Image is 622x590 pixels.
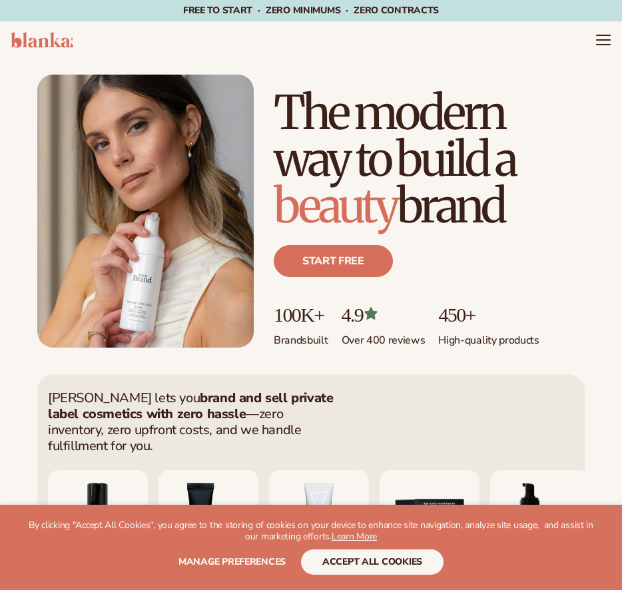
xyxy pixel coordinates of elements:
img: logo [11,32,73,48]
p: 4.9 [342,304,426,326]
img: Nature bar of soap. [380,470,479,570]
a: Start free [274,245,393,277]
strong: brand and sell private label cosmetics with zero hassle [48,389,333,423]
span: beauty [274,176,397,235]
img: Foaming beard wash. [490,470,590,570]
img: Moisturizing lotion. [48,470,148,570]
img: Female holding tanning mousse. [37,75,254,348]
a: Learn More [332,530,377,543]
p: 100K+ [274,304,328,326]
h1: The modern way to build a brand [274,89,585,229]
img: Smoothing lip balm. [158,470,258,570]
p: Over 400 reviews [342,326,426,348]
p: 450+ [438,304,539,326]
button: accept all cookies [301,549,444,575]
p: [PERSON_NAME] lets you —zero inventory, zero upfront costs, and we handle fulfillment for you. [48,390,334,454]
p: Brands built [274,326,328,348]
span: Manage preferences [178,555,286,568]
summary: Menu [595,32,611,48]
button: Manage preferences [178,549,286,575]
span: Free to start · ZERO minimums · ZERO contracts [183,4,439,17]
p: By clicking "Accept All Cookies", you agree to the storing of cookies on your device to enhance s... [27,520,595,543]
img: Vitamin c cleanser. [269,470,369,570]
p: High-quality products [438,326,539,348]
